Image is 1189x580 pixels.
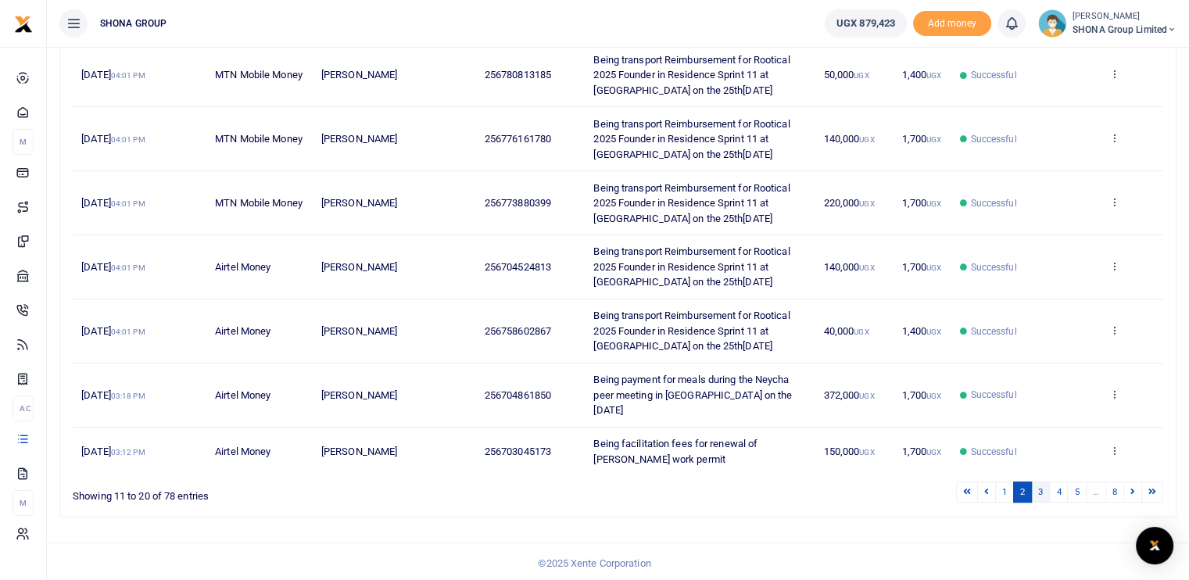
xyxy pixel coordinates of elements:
span: Being transport Reimbursement for Rootical 2025 Founder in Residence Sprint 11 at [GEOGRAPHIC_DAT... [593,182,790,224]
span: Airtel Money [215,325,270,337]
span: Add money [913,11,991,37]
a: 2 [1013,482,1032,503]
span: [DATE] [81,446,145,457]
span: SHONA Group Limited [1073,23,1176,37]
small: UGX [854,71,868,80]
span: [DATE] [81,69,145,81]
span: 1,700 [901,446,941,457]
span: 220,000 [824,197,875,209]
img: profile-user [1038,9,1066,38]
span: Being transport Reimbursement for Rootical 2025 Founder in Residence Sprint 11 at [GEOGRAPHIC_DAT... [593,118,790,160]
span: [DATE] [81,197,145,209]
span: 1,700 [901,133,941,145]
span: [PERSON_NAME] [321,197,397,209]
small: 04:01 PM [111,328,145,336]
small: 03:12 PM [111,448,145,456]
span: 1,400 [901,325,941,337]
small: UGX [926,71,941,80]
small: UGX [926,328,941,336]
span: 1,700 [901,389,941,401]
div: Showing 11 to 20 of 78 entries [73,480,521,504]
img: logo-small [14,15,33,34]
span: 1,700 [901,197,941,209]
span: 256704861850 [485,389,551,401]
span: 256758602867 [485,325,551,337]
span: Being transport Reimbursement for Rootical 2025 Founder in Residence Sprint 11 at [GEOGRAPHIC_DAT... [593,310,790,352]
span: Being facilitation fees for renewal of [PERSON_NAME] work permit [593,438,757,465]
small: 03:18 PM [111,392,145,400]
span: 1,400 [901,69,941,81]
span: Being payment for meals during the Neycha peer meeting in [GEOGRAPHIC_DATA] on the [DATE] [593,374,792,416]
span: 40,000 [824,325,869,337]
span: 150,000 [824,446,875,457]
small: UGX [859,135,874,144]
span: 256776161780 [485,133,551,145]
span: [DATE] [81,261,145,273]
span: Successful [970,445,1016,459]
small: 04:01 PM [111,199,145,208]
span: [DATE] [81,133,145,145]
span: [DATE] [81,325,145,337]
a: Add money [913,16,991,28]
small: UGX [859,199,874,208]
span: [PERSON_NAME] [321,261,397,273]
span: Successful [970,388,1016,402]
span: MTN Mobile Money [215,69,303,81]
span: [PERSON_NAME] [321,389,397,401]
span: Airtel Money [215,261,270,273]
span: UGX 879,423 [836,16,895,31]
li: Wallet ballance [818,9,913,38]
span: SHONA GROUP [94,16,173,30]
div: Open Intercom Messenger [1136,527,1173,564]
small: UGX [859,263,874,272]
a: 3 [1031,482,1050,503]
small: UGX [859,448,874,456]
span: 256704524813 [485,261,551,273]
span: Being transport Reimbursement for Rootical 2025 Founder in Residence Sprint 11 at [GEOGRAPHIC_DAT... [593,54,790,96]
small: 04:01 PM [111,135,145,144]
small: 04:01 PM [111,263,145,272]
small: UGX [926,263,941,272]
small: UGX [926,199,941,208]
span: Successful [970,68,1016,82]
span: [DATE] [81,389,145,401]
span: Airtel Money [215,446,270,457]
a: 8 [1105,482,1124,503]
small: UGX [859,392,874,400]
li: M [13,129,34,155]
span: [PERSON_NAME] [321,446,397,457]
small: UGX [854,328,868,336]
a: profile-user [PERSON_NAME] SHONA Group Limited [1038,9,1176,38]
a: 5 [1067,482,1086,503]
span: [PERSON_NAME] [321,69,397,81]
small: UGX [926,135,941,144]
span: MTN Mobile Money [215,133,303,145]
a: 1 [995,482,1014,503]
span: 256773880399 [485,197,551,209]
span: 256703045173 [485,446,551,457]
span: Successful [970,196,1016,210]
small: [PERSON_NAME] [1073,10,1176,23]
span: 1,700 [901,261,941,273]
span: Successful [970,260,1016,274]
a: logo-small logo-large logo-large [14,17,33,29]
li: Toup your wallet [913,11,991,37]
span: MTN Mobile Money [215,197,303,209]
span: 140,000 [824,133,875,145]
span: Being transport Reimbursement for Rootical 2025 Founder in Residence Sprint 11 at [GEOGRAPHIC_DAT... [593,245,790,288]
a: 4 [1049,482,1068,503]
li: Ac [13,396,34,421]
a: UGX 879,423 [825,9,907,38]
span: Airtel Money [215,389,270,401]
small: UGX [926,448,941,456]
span: [PERSON_NAME] [321,325,397,337]
span: Successful [970,132,1016,146]
span: 372,000 [824,389,875,401]
span: 140,000 [824,261,875,273]
span: [PERSON_NAME] [321,133,397,145]
span: 256780813185 [485,69,551,81]
span: Successful [970,324,1016,338]
li: M [13,490,34,516]
span: 50,000 [824,69,869,81]
small: UGX [926,392,941,400]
